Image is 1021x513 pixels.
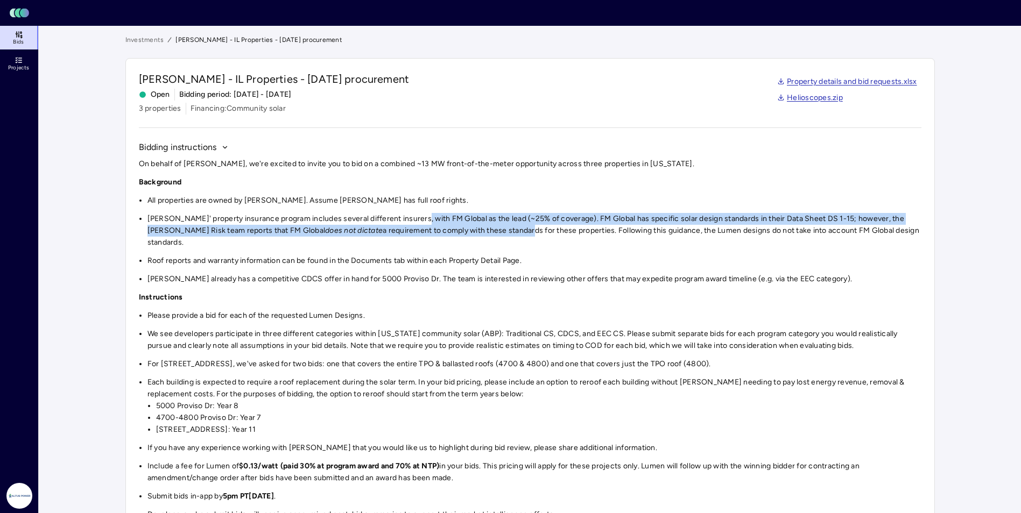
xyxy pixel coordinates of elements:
span: Financing: Community solar [191,103,286,115]
a: Investments [125,34,164,45]
button: Bidding instructions [139,141,229,154]
strong: $0.13/watt (paid 30% at program award and 70% at NTP) [239,461,439,471]
li: Submit bids in-app by . [147,490,921,502]
em: does not dictate [325,226,383,235]
p: On behalf of [PERSON_NAME], we're excited to invite you to bid on a combined ~13 MW front-of-the-... [139,158,921,170]
span: Bidding instructions [139,141,217,154]
strong: Background [139,177,182,187]
li: [PERSON_NAME]' property insurance program includes several different insurers, with FM Global as ... [147,213,921,248]
li: [STREET_ADDRESS]: Year 11 [156,424,921,436]
span: [PERSON_NAME] - IL Properties - [DATE] procurement [139,72,410,87]
li: Each building is expected to require a roof replacement during the solar term. In your bid pricin... [147,376,921,436]
li: For [STREET_ADDRESS], we've asked for two bids: one that covers the entire TPO & ballasted roofs ... [147,358,921,370]
strong: Instructions [139,293,183,302]
span: [PERSON_NAME] - IL Properties - [DATE] procurement [175,34,342,45]
img: Altus Power [6,483,32,509]
nav: breadcrumb [125,34,935,45]
li: We see developers participate in three different categories within [US_STATE] community solar (AB... [147,328,921,352]
strong: 5pm PT[DATE] [223,491,274,501]
li: Include a fee for Lumen of in your bids. This pricing will apply for these projects only. Lumen w... [147,460,921,484]
a: Helioscopes.zip [777,92,843,104]
li: All properties are owned by [PERSON_NAME]. Assume [PERSON_NAME] has full roof rights. [147,195,921,206]
li: [PERSON_NAME] already has a competitive CDCS offer in hand for 5000 Proviso Dr. The team is inter... [147,273,921,285]
span: Projects [8,65,29,71]
li: 4700-4800 Proviso Dr: Year 7 [156,412,921,424]
li: If you have any experience working with [PERSON_NAME] that you would like us to highlight during ... [147,442,921,454]
li: 5000 Proviso Dr: Year 8 [156,400,921,412]
span: Bids [13,39,24,45]
li: Roof reports and warranty information can be found in the Documents tab within each Property Deta... [147,255,921,267]
a: Property details and bid requests.xlsx [777,76,917,88]
span: Bidding period: [DATE] - [DATE] [179,89,292,101]
span: Open [139,89,170,101]
span: 3 properties [139,103,181,115]
li: Please provide a bid for each of the requested Lumen Designs. [147,310,921,322]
